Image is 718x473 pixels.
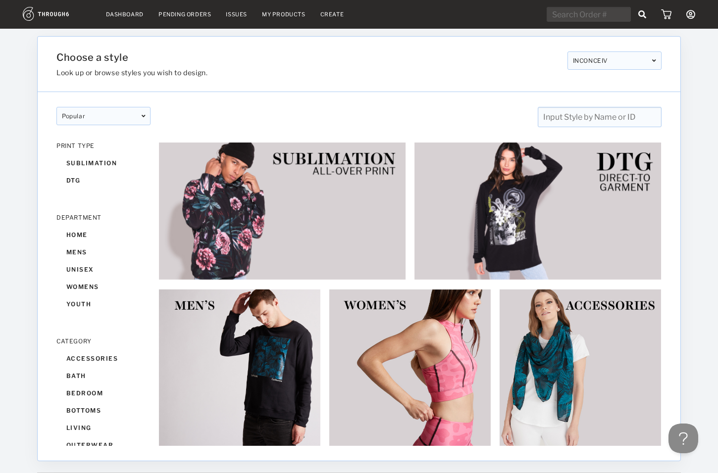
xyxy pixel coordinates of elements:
[56,278,151,295] div: womens
[329,289,491,451] img: b885dc43-4427-4fb9-87dd-0f776fe79185.jpg
[226,11,247,18] a: Issues
[56,367,151,384] div: bath
[56,142,151,149] div: PRINT TYPE
[414,142,662,280] img: 2e253fe2-a06e-4c8d-8f72-5695abdd75b9.jpg
[661,9,671,19] img: icon_cart.dab5cea1.svg
[538,107,662,127] input: Input Style by Name or ID
[56,226,151,243] div: home
[56,154,151,172] div: sublimation
[56,214,151,221] div: DEPARTMENT
[56,419,151,436] div: living
[56,261,151,278] div: unisex
[56,350,151,367] div: accessories
[56,295,151,313] div: youth
[56,68,560,77] h3: Look up or browse styles you wish to design.
[158,11,211,18] a: Pending Orders
[56,436,151,454] div: outerwear
[56,172,151,189] div: dtg
[158,142,406,280] img: 6ec95eaf-68e2-44b2-82ac-2cbc46e75c33.jpg
[262,11,306,18] a: My Products
[56,243,151,261] div: mens
[499,289,662,451] img: 1a4a84dd-fa74-4cbf-a7e7-fd3c0281d19c.jpg
[547,7,631,22] input: Search Order #
[56,402,151,419] div: bottoms
[106,11,144,18] a: Dashboard
[56,51,560,63] h1: Choose a style
[158,289,321,451] img: 0ffe952d-58dc-476c-8a0e-7eab160e7a7d.jpg
[23,7,91,21] img: logo.1c10ca64.svg
[567,51,662,70] div: INCONCEIV
[320,11,344,18] a: Create
[668,424,698,453] iframe: Toggle Customer Support
[56,337,151,345] div: CATEGORY
[56,384,151,402] div: bedroom
[56,107,151,125] div: popular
